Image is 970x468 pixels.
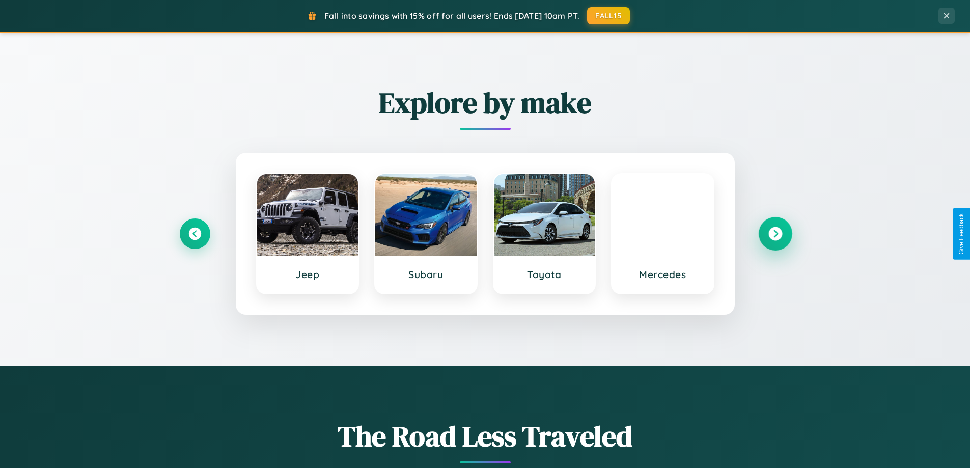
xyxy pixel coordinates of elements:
[504,268,585,281] h3: Toyota
[180,83,791,122] h2: Explore by make
[385,268,466,281] h3: Subaru
[622,268,703,281] h3: Mercedes
[587,7,630,24] button: FALL15
[267,268,348,281] h3: Jeep
[180,417,791,456] h1: The Road Less Traveled
[958,213,965,255] div: Give Feedback
[324,11,579,21] span: Fall into savings with 15% off for all users! Ends [DATE] 10am PT.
